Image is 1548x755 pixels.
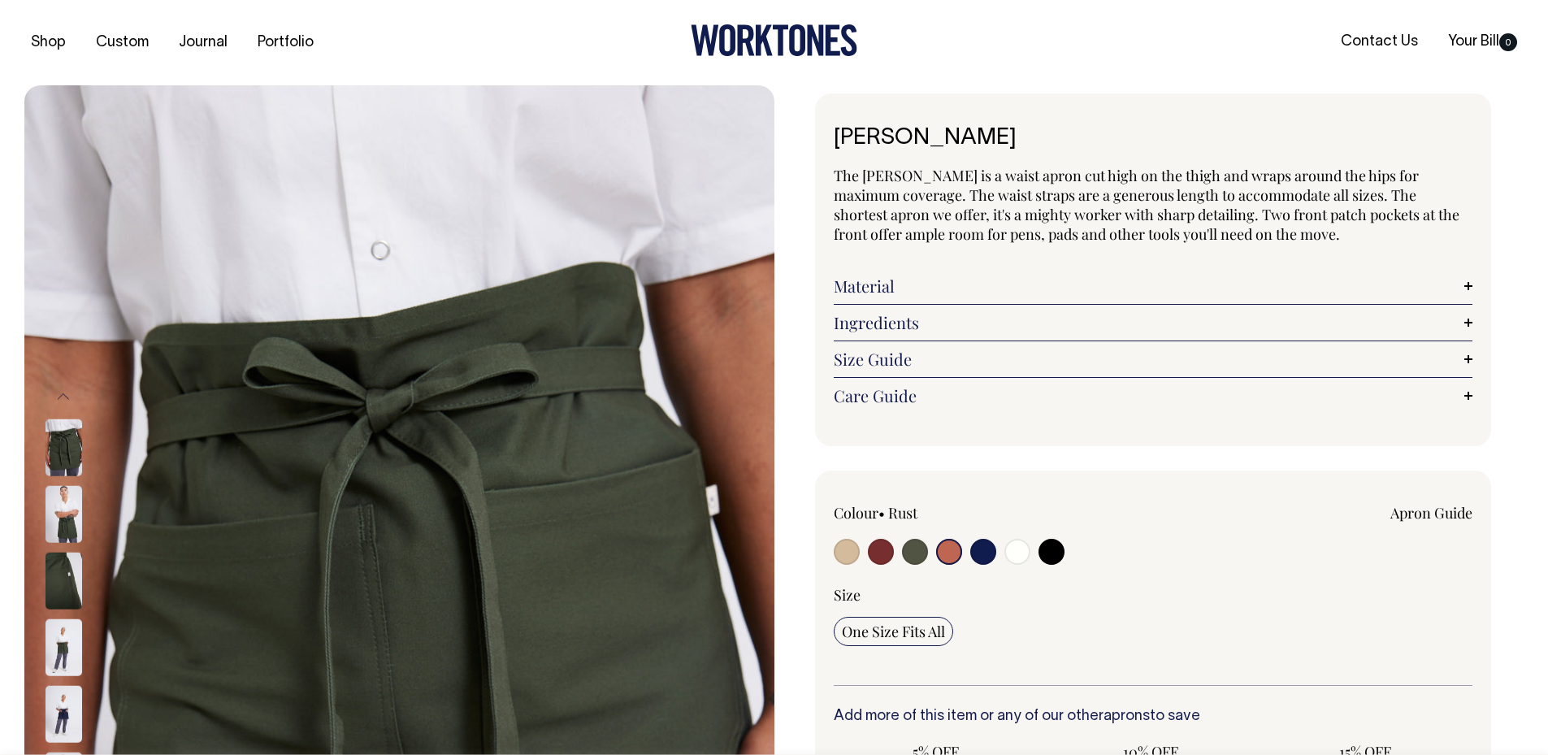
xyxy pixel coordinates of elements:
[1442,28,1524,55] a: Your Bill0
[834,313,1473,332] a: Ingredients
[89,29,155,56] a: Custom
[878,503,885,523] span: •
[1499,33,1517,51] span: 0
[834,709,1473,725] h6: Add more of this item or any of our other to save
[46,553,82,610] img: olive
[251,29,320,56] a: Portfolio
[172,29,234,56] a: Journal
[834,386,1473,406] a: Care Guide
[834,503,1090,523] div: Colour
[842,622,945,641] span: One Size Fits All
[1390,503,1472,523] a: Apron Guide
[834,276,1473,296] a: Material
[46,686,82,743] img: dark-navy
[834,349,1473,369] a: Size Guide
[1334,28,1424,55] a: Contact Us
[834,126,1473,151] h1: [PERSON_NAME]
[834,617,953,646] input: One Size Fits All
[46,419,82,476] img: olive
[834,166,1459,244] span: The [PERSON_NAME] is a waist apron cut high on the thigh and wraps around the hips for maximum co...
[1104,709,1150,723] a: aprons
[46,619,82,676] img: olive
[888,503,917,523] label: Rust
[834,585,1473,605] div: Size
[24,29,72,56] a: Shop
[51,378,76,414] button: Previous
[46,486,82,543] img: olive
